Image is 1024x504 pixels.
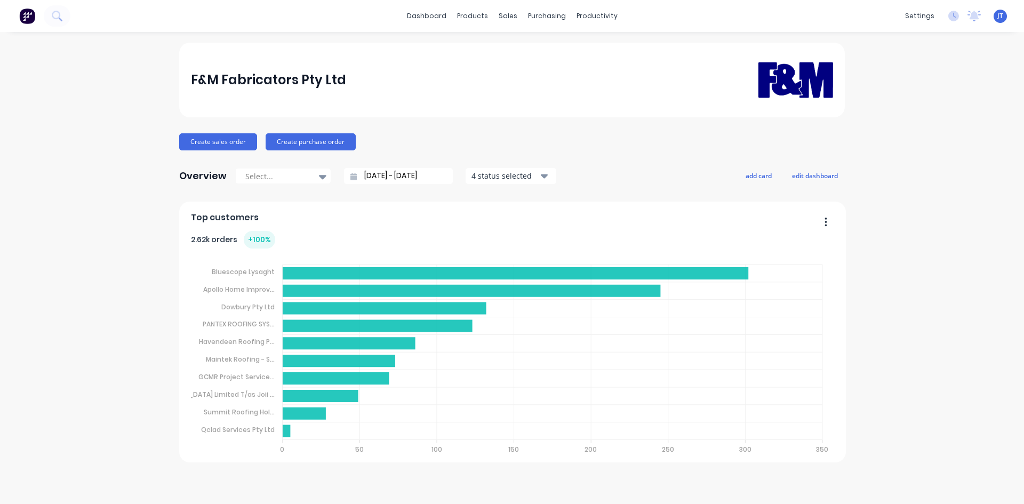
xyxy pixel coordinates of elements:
[203,319,275,329] tspan: PANTEX ROOFING SYS...
[179,165,227,187] div: Overview
[452,8,493,24] div: products
[585,445,597,454] tspan: 200
[19,8,35,24] img: Factory
[662,445,675,454] tspan: 250
[471,170,539,181] div: 4 status selected
[206,355,275,364] tspan: Maintek Roofing - S...
[280,445,284,454] tspan: 0
[203,285,275,294] tspan: Apollo Home Improv...
[198,372,275,381] tspan: GCMR Project Service...
[739,445,751,454] tspan: 300
[191,69,346,91] div: F&M Fabricators Pty Ltd
[199,337,275,346] tspan: Havendeen Roofing P...
[523,8,571,24] div: purchasing
[785,169,845,182] button: edit dashboard
[139,390,275,399] tspan: [DEMOGRAPHIC_DATA] Limited T/as Joii ...
[508,445,519,454] tspan: 150
[431,445,442,454] tspan: 100
[179,133,257,150] button: Create sales order
[493,8,523,24] div: sales
[244,231,275,249] div: + 100 %
[900,8,940,24] div: settings
[997,11,1003,21] span: JT
[571,8,623,24] div: productivity
[739,169,779,182] button: add card
[204,407,275,417] tspan: Summit Roofing Hol...
[191,211,259,224] span: Top customers
[201,425,275,434] tspan: Qclad Services Pty Ltd
[758,46,833,113] img: F&M Fabricators Pty Ltd
[212,267,275,276] tspan: Bluescope Lysaght
[266,133,356,150] button: Create purchase order
[191,231,275,249] div: 2.62k orders
[402,8,452,24] a: dashboard
[221,302,275,311] tspan: Dowbury Pty Ltd
[466,168,556,184] button: 4 status selected
[817,445,829,454] tspan: 350
[355,445,364,454] tspan: 50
